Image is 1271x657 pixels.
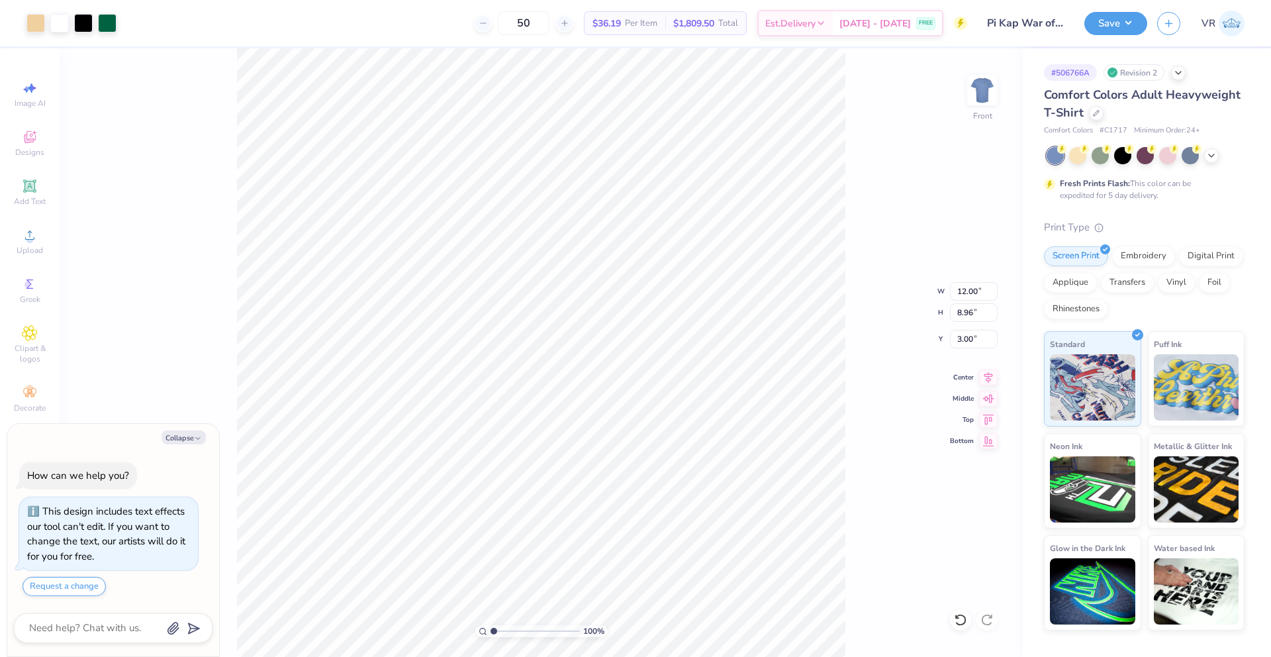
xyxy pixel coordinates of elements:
[1201,16,1215,31] span: VR
[14,196,46,207] span: Add Text
[1050,541,1125,555] span: Glow in the Dark Ink
[1134,125,1200,136] span: Minimum Order: 24 +
[1050,456,1135,523] img: Neon Ink
[673,17,714,30] span: $1,809.50
[1199,273,1230,293] div: Foil
[1044,299,1108,319] div: Rhinestones
[1044,125,1093,136] span: Comfort Colors
[17,245,43,256] span: Upload
[1044,87,1241,121] span: Comfort Colors Adult Heavyweight T-Shirt
[1060,178,1130,189] strong: Fresh Prints Flash:
[1100,125,1127,136] span: # C1717
[27,505,185,563] div: This design includes text effects our tool can't edit. If you want to change the text, our artist...
[592,17,621,30] span: $36.19
[1154,541,1215,555] span: Water based Ink
[27,469,129,482] div: How can we help you?
[1154,456,1239,523] img: Metallic & Glitter Ink
[1154,354,1239,421] img: Puff Ink
[1044,220,1245,235] div: Print Type
[1154,439,1232,453] span: Metallic & Glitter Ink
[15,98,46,109] span: Image AI
[1179,246,1243,266] div: Digital Print
[498,11,549,35] input: – –
[1050,354,1135,421] img: Standard
[950,373,974,382] span: Center
[973,110,992,122] div: Front
[1112,246,1175,266] div: Embroidery
[1101,273,1154,293] div: Transfers
[977,10,1074,36] input: Untitled Design
[1044,273,1097,293] div: Applique
[1154,337,1182,351] span: Puff Ink
[7,343,53,364] span: Clipart & logos
[23,577,106,596] button: Request a change
[969,77,996,103] img: Front
[1104,64,1164,81] div: Revision 2
[1050,337,1085,351] span: Standard
[950,436,974,446] span: Bottom
[1201,11,1245,36] a: VR
[950,415,974,425] span: Top
[1050,558,1135,625] img: Glow in the Dark Ink
[162,430,206,444] button: Collapse
[1044,246,1108,266] div: Screen Print
[15,147,44,158] span: Designs
[718,17,738,30] span: Total
[20,294,40,305] span: Greek
[1084,12,1147,35] button: Save
[950,394,974,403] span: Middle
[1219,11,1245,36] img: Vincent Roxas
[625,17,657,30] span: Per Item
[1060,177,1223,201] div: This color can be expedited for 5 day delivery.
[1154,558,1239,625] img: Water based Ink
[1044,64,1097,81] div: # 506766A
[839,17,911,30] span: [DATE] - [DATE]
[583,625,604,637] span: 100 %
[1158,273,1195,293] div: Vinyl
[1050,439,1082,453] span: Neon Ink
[919,19,933,28] span: FREE
[765,17,816,30] span: Est. Delivery
[14,403,46,413] span: Decorate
